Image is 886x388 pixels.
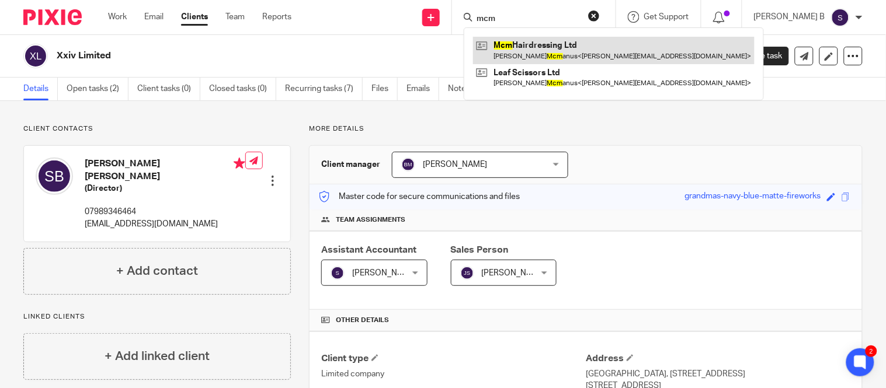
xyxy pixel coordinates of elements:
img: svg%3E [401,158,415,172]
img: svg%3E [331,266,345,280]
p: Linked clients [23,312,291,321]
a: Work [108,11,127,23]
a: Reports [262,11,291,23]
h4: [PERSON_NAME] [PERSON_NAME] [85,158,245,183]
span: [PERSON_NAME] [482,269,546,277]
a: Team [225,11,245,23]
p: [GEOGRAPHIC_DATA], [STREET_ADDRESS] [586,368,850,380]
img: svg%3E [23,44,48,68]
p: [EMAIL_ADDRESS][DOMAIN_NAME] [85,218,245,230]
p: More details [309,124,863,134]
h4: + Add linked client [105,347,210,365]
img: svg%3E [36,158,73,195]
a: Notes (1) [448,78,491,100]
p: 07989346464 [85,206,245,218]
h4: Client type [321,352,586,365]
p: Master code for secure communications and files [318,191,520,202]
span: Team assignments [336,215,405,225]
i: Primary [234,158,245,169]
span: Assistant Accountant [321,245,416,254]
p: Limited company [321,368,586,380]
a: Client tasks (0) [137,78,200,100]
span: Get Support [644,13,689,21]
input: Search [475,14,581,25]
a: Recurring tasks (7) [285,78,363,100]
p: [PERSON_NAME] B [754,11,825,23]
div: grandmas-navy-blue-matte-fireworks [685,190,821,204]
a: Emails [406,78,439,100]
span: Other details [336,316,389,325]
a: Email [144,11,164,23]
h4: + Add contact [116,262,198,280]
h3: Client manager [321,159,380,170]
h4: Address [586,352,850,365]
img: svg%3E [460,266,474,280]
span: Sales Person [451,245,509,254]
img: svg%3E [831,8,850,27]
p: Client contacts [23,124,291,134]
a: Files [371,78,398,100]
h2: Xxiv Limited [57,50,574,62]
button: Clear [588,10,600,22]
a: Clients [181,11,208,23]
a: Open tasks (2) [67,78,128,100]
span: [PERSON_NAME] B [352,269,423,277]
span: [PERSON_NAME] [423,160,487,169]
a: Details [23,78,58,100]
h5: (Director) [85,183,245,194]
a: Closed tasks (0) [209,78,276,100]
img: Pixie [23,9,82,25]
div: 2 [866,345,877,357]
